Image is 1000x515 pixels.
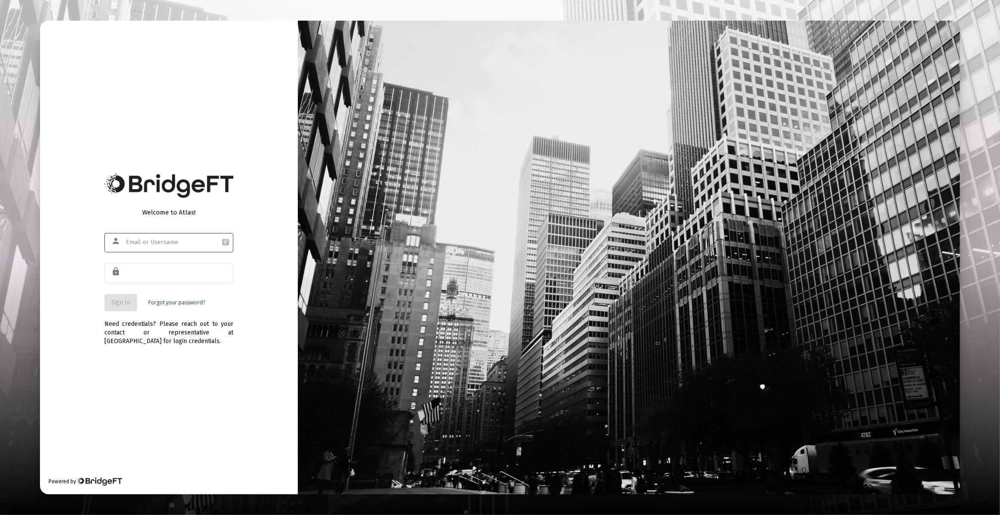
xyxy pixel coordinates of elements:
[104,294,137,311] button: Sign In
[111,267,122,277] mat-icon: lock
[77,477,122,486] img: Bridge Financial Technology Logo
[111,299,130,306] span: Sign In
[49,477,122,486] div: Powered by
[104,173,233,198] img: Bridge Financial Technology Logo
[111,236,122,246] mat-icon: person
[126,239,229,246] input: Email or Username
[148,298,205,307] a: Forgot your password?
[104,208,233,217] div: Welcome to Atlas!
[104,311,233,346] div: Need credentials? Please reach out to your contact or representative at [GEOGRAPHIC_DATA] for log...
